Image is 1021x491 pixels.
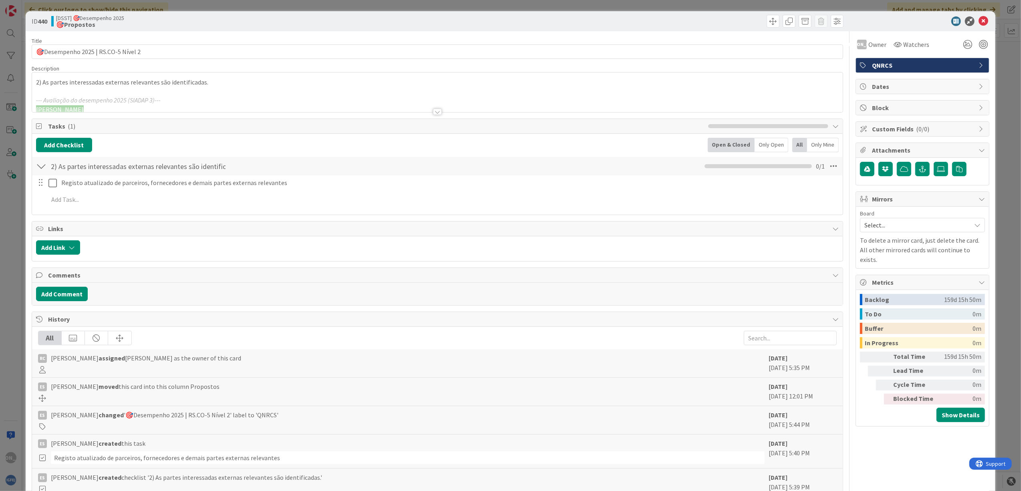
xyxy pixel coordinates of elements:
div: Only Mine [807,138,839,152]
p: To delete a mirror card, just delete the card. All other mirrored cards will continue to exists. [860,235,985,264]
div: 0m [940,394,981,404]
span: Tasks [48,121,705,131]
span: Board [860,211,874,216]
div: All [792,138,807,152]
div: Total Time [893,352,937,362]
span: ID [32,16,47,26]
span: Custom Fields [872,124,975,134]
div: Only Open [755,138,788,152]
b: [DATE] [769,382,787,390]
div: [DATE] 5:44 PM [769,410,837,430]
span: Watchers [903,40,929,49]
div: ES [38,473,47,482]
div: Lead Time [893,366,937,376]
div: ES [38,411,47,420]
div: All [38,331,62,345]
span: Support [17,1,36,11]
div: Blocked Time [893,394,937,404]
div: Buffer [865,323,973,334]
b: [DATE] [769,439,787,447]
input: type card name here... [32,44,844,59]
b: [DATE] [769,411,787,419]
span: ( 1 ) [68,122,75,130]
div: 0m [940,366,981,376]
span: [PERSON_NAME] checklist '2) As partes interessadas externas relevantes são identificadas.' [51,473,322,482]
label: Title [32,37,42,44]
div: 0m [940,380,981,390]
b: [DATE] [769,354,787,362]
div: Cycle Time [893,380,937,390]
span: Description [32,65,59,72]
p: Registo atualizado de parceiros, fornecedores e demais partes externas relevantes [61,178,837,187]
button: Add Link [36,240,80,255]
span: [DSST] 🎯Desempenho 2025 [56,15,124,21]
span: Dates [872,82,975,91]
span: [PERSON_NAME] this card into this column Propostos [51,382,220,391]
div: Open & Closed [708,138,755,152]
div: Registo atualizado de parceiros, fornecedores e demais partes externas relevantes [51,451,765,464]
div: [DATE] 12:01 PM [769,382,837,402]
button: Show Details [936,408,985,422]
div: [DATE] 5:35 PM [769,353,837,373]
p: 2) As partes interessadas externas relevantes são identificadas. [36,78,839,87]
span: Metrics [872,278,975,287]
div: [DATE] 5:40 PM [769,439,837,464]
span: Block [872,103,975,113]
div: RC [38,354,47,363]
span: Select... [864,219,967,231]
b: moved [99,382,119,390]
b: 🎯Propostos [56,21,124,28]
div: To Do [865,308,973,320]
div: [PERSON_NAME] [857,40,867,49]
div: ES [38,439,47,448]
b: 440 [38,17,47,25]
input: Search... [744,331,837,345]
div: ES [38,382,47,391]
button: Add Checklist [36,138,92,152]
div: 159d 15h 50m [940,352,981,362]
b: [DATE] [769,473,787,481]
span: 0 / 1 [816,161,825,171]
input: Add Checklist... [48,159,228,173]
span: [PERSON_NAME] this task [51,439,145,448]
span: Owner [868,40,886,49]
div: In Progress [865,337,973,348]
button: Add Comment [36,287,88,301]
div: 0m [973,308,981,320]
span: Links [48,224,829,233]
span: History [48,314,829,324]
b: created [99,473,121,481]
span: Comments [48,270,829,280]
div: 159d 15h 50m [944,294,981,305]
span: QNRCS [872,60,975,70]
b: created [99,439,121,447]
b: changed [99,411,124,419]
div: 0m [973,337,981,348]
span: [PERSON_NAME] [PERSON_NAME] as the owner of this card [51,353,241,363]
div: 0m [973,323,981,334]
span: Mirrors [872,194,975,204]
b: assigned [99,354,125,362]
span: [PERSON_NAME] '🎯Desempenho 2025 | RS.CO-5 Nível 2' label to 'QNRCS' [51,410,278,420]
div: Backlog [865,294,944,305]
span: ( 0/0 ) [916,125,929,133]
span: Attachments [872,145,975,155]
